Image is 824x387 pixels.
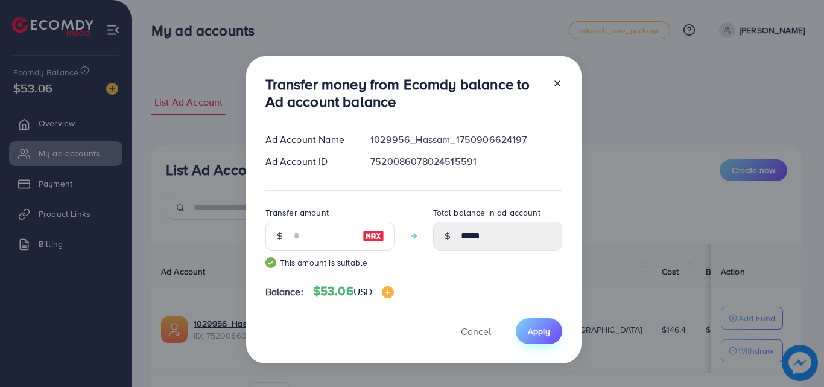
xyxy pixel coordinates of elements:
span: Cancel [461,325,491,338]
button: Cancel [446,318,506,344]
h3: Transfer money from Ecomdy balance to Ad account balance [265,75,543,110]
span: USD [353,285,372,298]
div: Ad Account ID [256,155,361,168]
h4: $53.06 [313,284,394,299]
small: This amount is suitable [265,257,395,269]
div: 7520086078024515591 [361,155,571,168]
img: image [382,286,394,298]
button: Apply [516,318,562,344]
label: Total balance in ad account [433,206,540,219]
span: Apply [528,325,550,337]
img: image [363,229,384,243]
label: Transfer amount [265,206,329,219]
div: Ad Account Name [256,133,361,147]
div: 1029956_Hassam_1750906624197 [361,133,571,147]
img: guide [265,257,276,268]
span: Balance: [265,285,303,299]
